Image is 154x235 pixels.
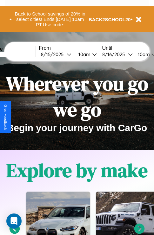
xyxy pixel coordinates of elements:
[6,213,22,229] div: Open Intercom Messenger
[89,17,131,22] b: BACK2SCHOOL20
[39,51,73,58] button: 8/15/2025
[135,51,151,57] div: 10am
[75,51,92,57] div: 10am
[41,51,67,57] div: 8 / 15 / 2025
[3,105,8,130] div: Give Feedback
[102,51,128,57] div: 8 / 16 / 2025
[12,10,89,29] button: Back to School savings of 20% in select cities! Ends [DATE] 10am PT.Use code:
[39,45,99,51] label: From
[73,51,99,58] button: 10am
[6,157,148,183] h1: Explore by make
